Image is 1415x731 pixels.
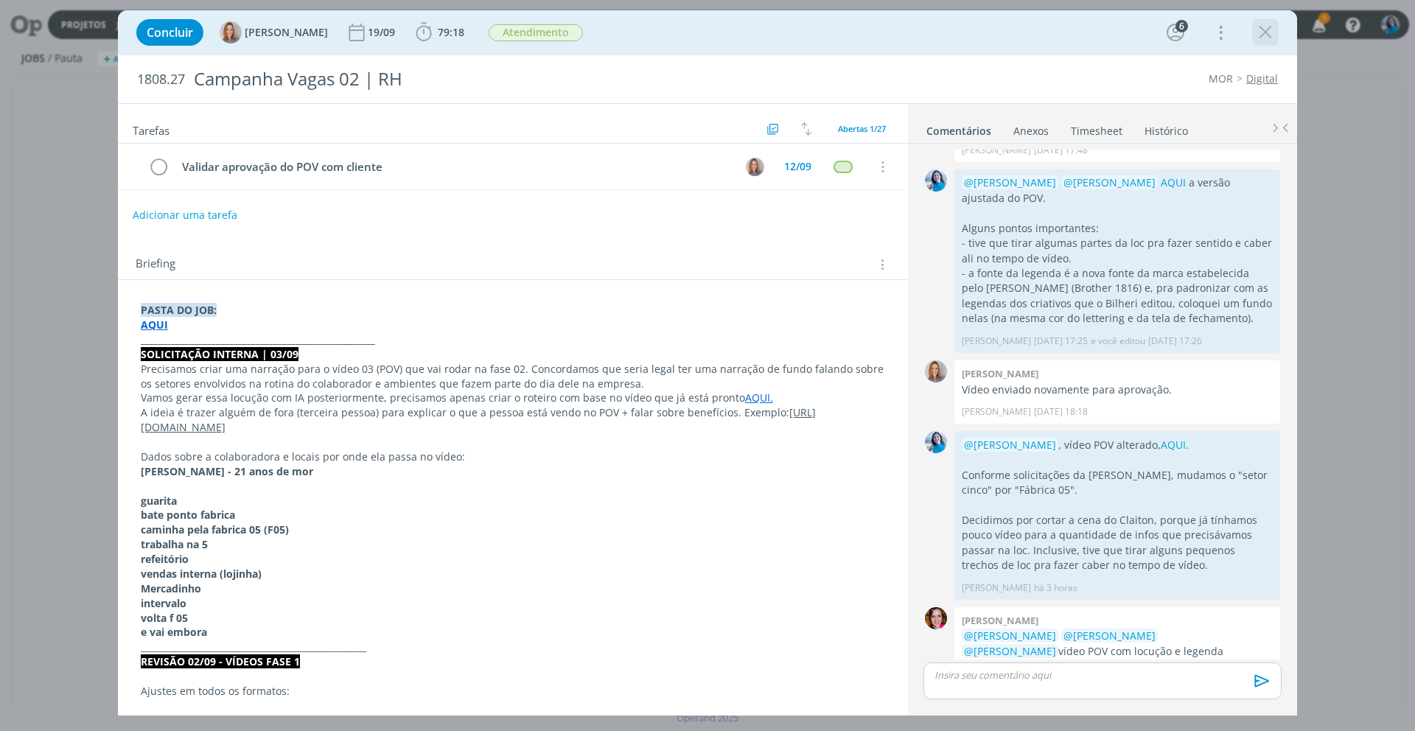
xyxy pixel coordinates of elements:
[925,431,947,453] img: E
[368,27,398,38] div: 19/09
[1209,71,1233,85] a: MOR
[925,607,947,629] img: B
[137,71,185,88] span: 1808.27
[1246,71,1278,85] a: Digital
[925,360,947,382] img: A
[175,158,732,176] div: Validar aprovação do POV com cliente
[1150,659,1183,673] a: cliente
[745,391,773,405] a: AQUI.
[1034,581,1077,595] span: há 3 horas
[438,25,464,39] span: 79:18
[136,19,203,46] button: Concluir
[141,405,816,434] a: [URL][DOMAIN_NAME]
[962,367,1038,380] b: [PERSON_NAME]
[1013,124,1049,139] div: Anexos
[964,438,1056,452] span: @[PERSON_NAME]
[1161,175,1186,189] a: AQUI
[136,255,175,274] span: Briefing
[744,155,766,178] button: A
[141,362,885,391] p: Precisamos criar uma narração para o vídeo 03 (POV) que vai rodar na fase 02. Concordamos que ser...
[962,236,1273,266] p: - tive que tirar algumas partes da loc pra fazer sentido e caber ali no tempo de vídeo.
[118,10,1297,716] div: dialog
[1070,117,1123,139] a: Timesheet
[1034,144,1088,157] span: [DATE] 17:48
[141,552,189,566] strong: refeitório
[141,684,885,699] p: Ajustes em todos os formatos:
[141,508,235,522] strong: bate ponto fabrica
[962,175,1273,206] p: a versão ajustada do POV.
[488,24,584,42] button: Atendimento
[141,625,207,639] strong: e vai embora
[489,24,583,41] span: Atendimento
[1034,335,1088,348] span: [DATE] 17:25
[141,596,186,610] strong: intervalo
[962,221,1273,236] p: Alguns pontos importantes:
[141,640,885,654] p: ___________________________________________________
[412,21,468,44] button: 79:18
[220,21,328,43] button: A[PERSON_NAME]
[220,21,242,43] img: A
[1175,20,1188,32] div: 6
[962,266,1273,326] p: - a fonte da legenda é a nova fonte da marca estabelecida pelo [PERSON_NAME] (Brother 1816) e, pr...
[141,405,885,435] p: A ideia é trazer alguém de fora (terceira pessoa) para explicar o que a pessoa está vendo no POV ...
[141,347,298,361] strong: SOLICITAÇÃO INTERNA | 03/09
[1164,21,1187,44] button: 6
[141,581,201,595] strong: Mercadinho
[784,161,811,172] div: 12/09
[188,61,797,97] div: Campanha Vagas 02 | RH
[1063,175,1156,189] span: @[PERSON_NAME]
[962,144,1031,157] p: [PERSON_NAME]
[141,537,208,551] strong: trabalha na 5
[962,438,1273,452] p: , vídeo POV alterado, .
[964,175,1056,189] span: @[PERSON_NAME]
[962,513,1273,573] p: Decidimos por cortar a cena do Claiton, porque já tínhamos pouco vídeo para a quantidade de infos...
[962,382,1273,397] p: Vídeo enviado novamente para aprovação.
[141,450,885,464] p: Dados sobre a colaboradora e locais por onde ela passa no vídeo:
[141,464,313,478] strong: [PERSON_NAME] - 21 anos de mor
[926,117,992,139] a: Comentários
[1148,335,1202,348] span: [DATE] 17:26
[1034,405,1088,419] span: [DATE] 18:18
[746,158,764,176] img: A
[147,27,193,38] span: Concluir
[141,391,885,405] p: Vamos gerar essa locução com IA posteriormente, precisamos apenas criar o roteiro com base no víd...
[964,644,1056,658] span: @[PERSON_NAME]
[1161,438,1186,452] a: AQUI
[245,27,328,38] span: [PERSON_NAME]
[132,202,238,228] button: Adicionar uma tarefa
[141,318,168,332] a: AQUI
[962,468,1273,498] p: Conforme solicitações da [PERSON_NAME], mudamos o "setor cinco" por "Fábrica 05".
[964,629,1056,643] span: @[PERSON_NAME]
[962,335,1031,348] p: [PERSON_NAME]
[925,169,947,192] img: E
[141,654,300,668] strong: REVISÃO 02/09 - VÍDEOS FASE 1
[133,120,170,138] span: Tarefas
[141,494,177,508] strong: guarita
[1144,117,1189,139] a: Histórico
[838,123,886,134] span: Abertas 1/27
[1091,335,1145,348] span: e você editou
[141,522,289,536] strong: caminha pela fabrica 05 (F05)
[962,405,1031,419] p: [PERSON_NAME]
[141,567,262,581] strong: vendas interna (lojinha)
[141,303,217,317] strong: PASTA DO JOB:
[962,614,1038,627] b: [PERSON_NAME]
[141,332,375,346] strong: _____________________________________________________
[962,629,1273,674] p: vídeo POV com locução e legenda revisados, tudo ok. Materiais na pasta .
[141,611,188,625] strong: volta f 05
[1063,629,1156,643] span: @[PERSON_NAME]
[962,581,1031,595] p: [PERSON_NAME]
[801,122,811,136] img: arrow-down-up.svg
